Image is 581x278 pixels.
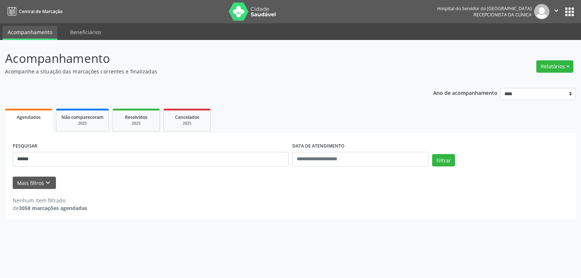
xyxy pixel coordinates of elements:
span: Agendados [17,114,41,120]
strong: 3058 marcações agendadas [19,205,87,211]
div: 2025 [118,121,154,126]
a: Central de Marcação [5,5,62,17]
img: img [534,4,549,19]
p: Acompanhamento [5,49,405,68]
a: Acompanhamento [3,26,57,40]
div: Nenhum item filtrado [13,197,87,204]
p: Acompanhe a situação das marcações correntes e finalizadas [5,68,405,75]
div: de [13,204,87,212]
a: Beneficiários [65,26,106,39]
i: keyboard_arrow_down [44,179,52,187]
button: Filtrar [432,154,455,166]
button: apps [563,5,576,18]
button: Relatórios [536,60,573,73]
div: 2025 [61,121,103,126]
button:  [549,4,563,19]
label: PESQUISAR [13,141,37,152]
span: Cancelados [175,114,199,120]
i:  [552,7,560,15]
label: DATA DE ATENDIMENTO [292,141,345,152]
button: Mais filtroskeyboard_arrow_down [13,177,56,189]
p: Ano de acompanhamento [433,88,497,97]
span: Resolvidos [125,114,147,120]
span: Central de Marcação [19,8,62,15]
div: 2025 [169,121,205,126]
span: Recepcionista da clínica [474,12,532,18]
div: Hospital do Servidor do [GEOGRAPHIC_DATA] [437,5,532,12]
span: Não compareceram [61,114,103,120]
